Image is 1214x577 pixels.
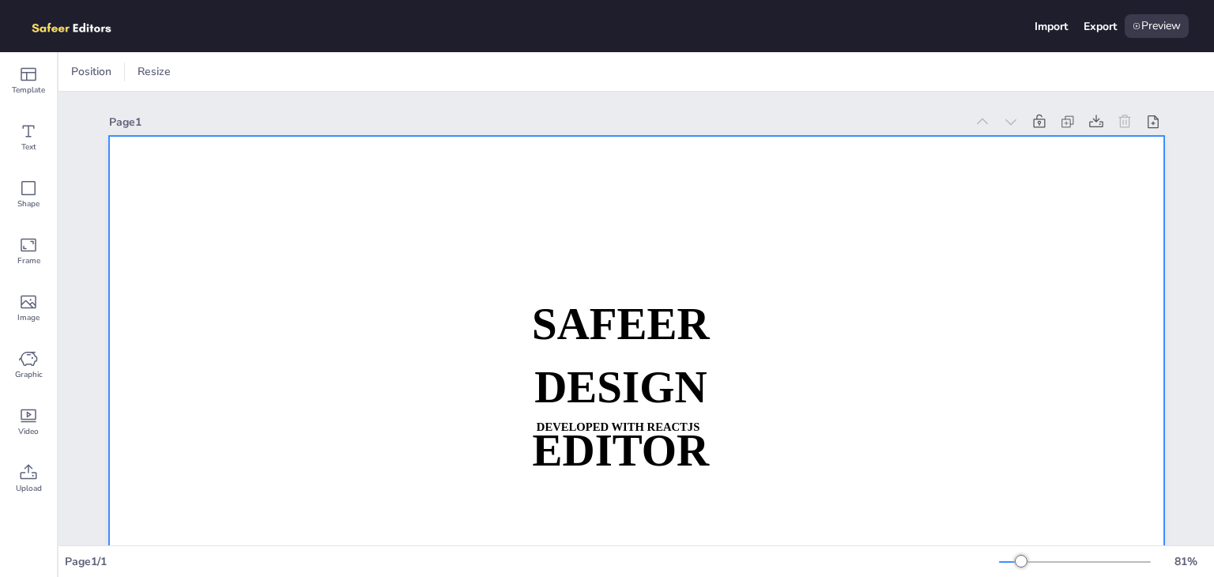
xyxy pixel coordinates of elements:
[12,84,45,96] span: Template
[1035,19,1068,34] div: Import
[536,420,699,433] strong: DEVELOPED WITH REACTJS
[65,554,999,569] div: Page 1 / 1
[109,115,965,130] div: Page 1
[17,198,40,210] span: Shape
[1125,14,1189,38] div: Preview
[531,299,709,348] strong: SAFEER
[16,482,42,495] span: Upload
[68,64,115,79] span: Position
[532,362,709,474] strong: DESIGN EDITOR
[1167,554,1205,569] div: 81 %
[134,64,174,79] span: Resize
[1084,19,1117,34] div: Export
[17,255,40,267] span: Frame
[18,425,39,438] span: Video
[15,368,43,381] span: Graphic
[21,141,36,153] span: Text
[25,14,134,38] img: logo.png
[17,311,40,324] span: Image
